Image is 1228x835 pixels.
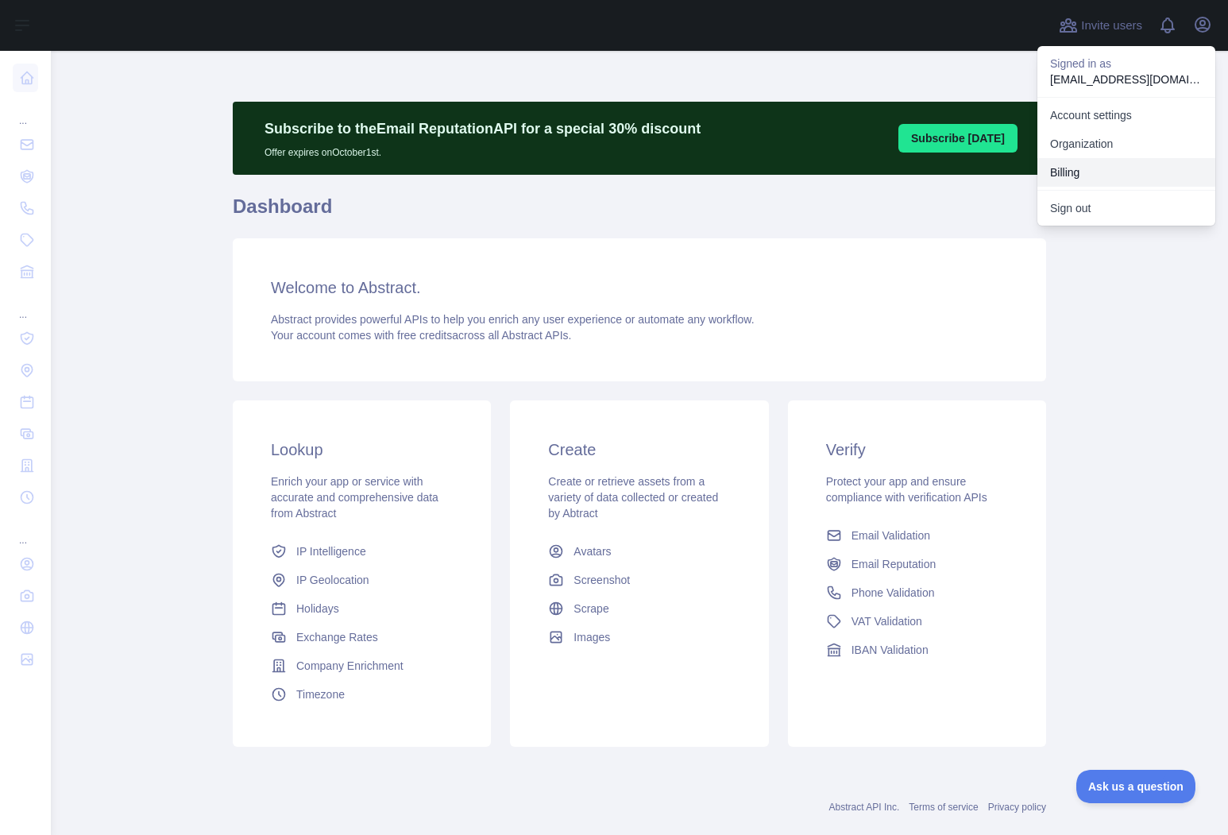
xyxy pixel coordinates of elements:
[1081,17,1142,35] span: Invite users
[271,313,755,326] span: Abstract provides powerful APIs to help you enrich any user experience or automate any workflow.
[271,276,1008,299] h3: Welcome to Abstract.
[265,680,459,709] a: Timezone
[1050,72,1203,87] p: [EMAIL_ADDRESS][DOMAIN_NAME]
[573,572,630,588] span: Screenshot
[265,118,701,140] p: Subscribe to the Email Reputation API for a special 30 % discount
[296,686,345,702] span: Timezone
[820,550,1014,578] a: Email Reputation
[265,623,459,651] a: Exchange Rates
[265,566,459,594] a: IP Geolocation
[542,566,736,594] a: Screenshot
[1037,130,1215,158] a: Organization
[573,543,611,559] span: Avatars
[296,629,378,645] span: Exchange Rates
[13,289,38,321] div: ...
[397,329,452,342] span: free credits
[826,475,987,504] span: Protect your app and ensure compliance with verification APIs
[265,651,459,680] a: Company Enrichment
[820,578,1014,607] a: Phone Validation
[820,521,1014,550] a: Email Validation
[265,537,459,566] a: IP Intelligence
[898,124,1018,153] button: Subscribe [DATE]
[851,642,929,658] span: IBAN Validation
[296,572,369,588] span: IP Geolocation
[233,194,1046,232] h1: Dashboard
[1037,194,1215,222] button: Sign out
[265,594,459,623] a: Holidays
[851,585,935,601] span: Phone Validation
[13,515,38,547] div: ...
[296,658,404,674] span: Company Enrichment
[542,594,736,623] a: Scrape
[271,329,571,342] span: Your account comes with across all Abstract APIs.
[829,802,900,813] a: Abstract API Inc.
[820,607,1014,636] a: VAT Validation
[542,537,736,566] a: Avatars
[851,556,936,572] span: Email Reputation
[548,475,718,520] span: Create or retrieve assets from a variety of data collected or created by Abtract
[1076,770,1196,803] iframe: Toggle Customer Support
[548,439,730,461] h3: Create
[851,613,922,629] span: VAT Validation
[820,636,1014,664] a: IBAN Validation
[573,629,610,645] span: Images
[988,802,1046,813] a: Privacy policy
[542,623,736,651] a: Images
[265,140,701,159] p: Offer expires on October 1st.
[826,439,1008,461] h3: Verify
[271,475,438,520] span: Enrich your app or service with accurate and comprehensive data from Abstract
[1037,158,1215,187] button: Billing
[909,802,978,813] a: Terms of service
[296,601,339,617] span: Holidays
[271,439,453,461] h3: Lookup
[573,601,608,617] span: Scrape
[13,95,38,127] div: ...
[1056,13,1145,38] button: Invite users
[851,528,930,543] span: Email Validation
[296,543,366,559] span: IP Intelligence
[1050,56,1203,72] p: Signed in as
[1037,101,1215,130] a: Account settings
